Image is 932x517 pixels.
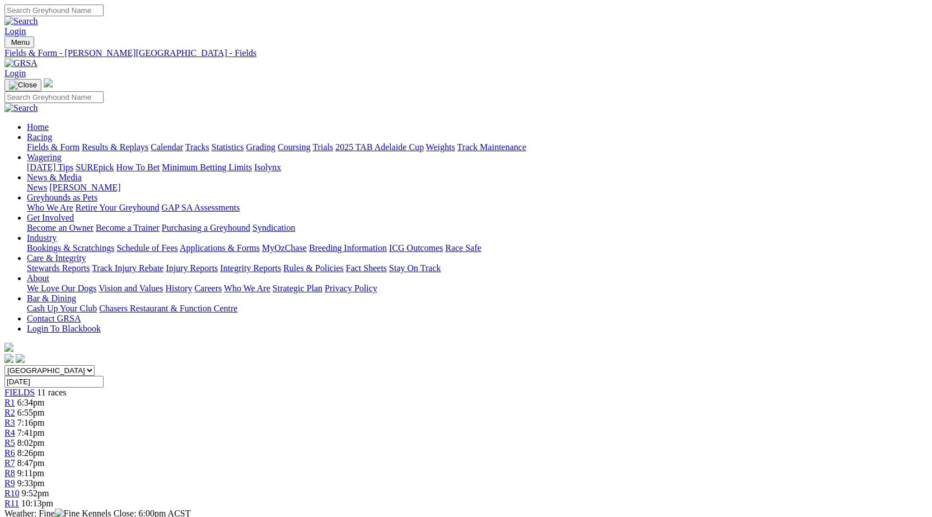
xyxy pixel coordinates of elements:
[4,4,104,16] input: Search
[165,283,192,293] a: History
[27,263,90,273] a: Stewards Reports
[27,243,114,253] a: Bookings & Scratchings
[4,48,928,58] a: Fields & Form - [PERSON_NAME][GEOGRAPHIC_DATA] - Fields
[346,263,387,273] a: Fact Sheets
[27,324,101,333] a: Login To Blackbook
[27,183,928,193] div: News & Media
[27,273,49,283] a: About
[4,91,104,103] input: Search
[92,263,163,273] a: Track Injury Rebate
[96,223,160,232] a: Become a Trainer
[4,458,15,468] a: R7
[27,142,79,152] a: Fields & Form
[99,283,163,293] a: Vision and Values
[246,142,275,152] a: Grading
[151,142,183,152] a: Calendar
[27,183,47,192] a: News
[21,499,53,508] span: 10:13pm
[76,162,114,172] a: SUREpick
[27,283,928,294] div: About
[116,243,177,253] a: Schedule of Fees
[27,162,73,172] a: [DATE] Tips
[4,376,104,388] input: Select date
[389,243,443,253] a: ICG Outcomes
[4,428,15,437] a: R4
[27,203,73,212] a: Who We Are
[17,418,45,427] span: 7:16pm
[27,294,76,303] a: Bar & Dining
[49,183,120,192] a: [PERSON_NAME]
[17,478,45,488] span: 9:33pm
[27,142,928,152] div: Racing
[309,243,387,253] a: Breeding Information
[254,162,281,172] a: Isolynx
[27,193,97,202] a: Greyhounds as Pets
[335,142,424,152] a: 2025 TAB Adelaide Cup
[262,243,307,253] a: MyOzChase
[445,243,481,253] a: Race Safe
[426,142,455,152] a: Weights
[27,243,928,253] div: Industry
[27,152,62,162] a: Wagering
[99,304,237,313] a: Chasers Restaurant & Function Centre
[17,428,45,437] span: 7:41pm
[27,173,82,182] a: News & Media
[22,488,49,498] span: 9:52pm
[4,418,15,427] a: R3
[457,142,526,152] a: Track Maintenance
[116,162,160,172] a: How To Bet
[4,499,19,508] span: R11
[9,81,37,90] img: Close
[220,263,281,273] a: Integrity Reports
[17,408,45,417] span: 6:55pm
[4,398,15,407] a: R1
[17,448,45,458] span: 8:26pm
[4,478,15,488] a: R9
[4,488,20,498] span: R10
[162,223,250,232] a: Purchasing a Greyhound
[389,263,441,273] a: Stay On Track
[76,203,160,212] a: Retire Your Greyhound
[4,103,38,113] img: Search
[4,354,13,363] img: facebook.svg
[27,304,928,314] div: Bar & Dining
[17,468,44,478] span: 9:11pm
[4,26,26,36] a: Login
[27,162,928,173] div: Wagering
[162,203,240,212] a: GAP SA Assessments
[4,79,41,91] button: Toggle navigation
[27,263,928,273] div: Care & Integrity
[27,283,96,293] a: We Love Our Dogs
[27,203,928,213] div: Greyhounds as Pets
[162,162,252,172] a: Minimum Betting Limits
[312,142,333,152] a: Trials
[11,38,30,46] span: Menu
[278,142,311,152] a: Coursing
[27,213,74,222] a: Get Involved
[4,448,15,458] a: R6
[4,408,15,417] a: R2
[27,122,49,132] a: Home
[4,388,35,397] a: FIELDS
[37,388,66,397] span: 11 races
[252,223,295,232] a: Syndication
[17,438,45,448] span: 8:02pm
[283,263,344,273] a: Rules & Policies
[4,343,13,352] img: logo-grsa-white.png
[166,263,218,273] a: Injury Reports
[180,243,260,253] a: Applications & Forms
[27,314,81,323] a: Contact GRSA
[4,468,15,478] a: R8
[212,142,244,152] a: Statistics
[224,283,270,293] a: Who We Are
[4,68,26,78] a: Login
[325,283,377,293] a: Privacy Policy
[185,142,209,152] a: Tracks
